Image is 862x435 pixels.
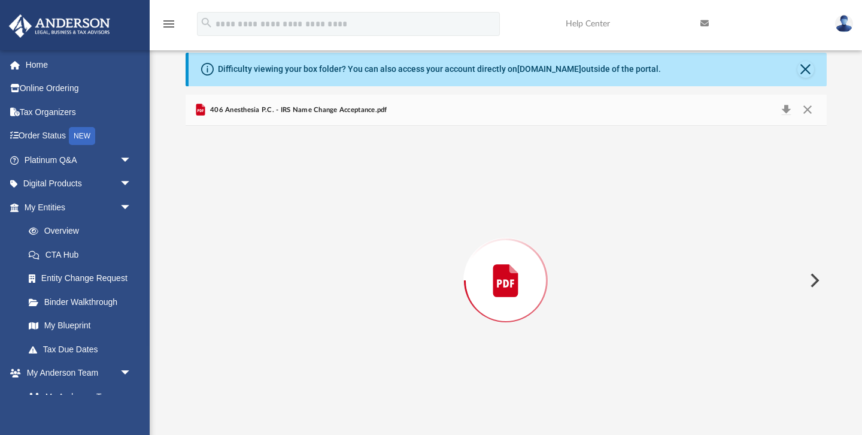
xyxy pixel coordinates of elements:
a: My Anderson Teamarrow_drop_down [8,361,144,385]
a: My Entitiesarrow_drop_down [8,195,150,219]
button: Download [776,102,797,119]
span: arrow_drop_down [120,148,144,173]
a: Digital Productsarrow_drop_down [8,172,150,196]
button: Close [797,102,818,119]
a: Tax Due Dates [17,337,150,361]
a: Entity Change Request [17,267,150,291]
img: Anderson Advisors Platinum Portal [5,14,114,38]
div: NEW [69,127,95,145]
a: [DOMAIN_NAME] [517,64,581,74]
button: Next File [800,264,827,297]
a: Tax Organizers [8,100,150,124]
a: Home [8,53,150,77]
button: Close [797,61,814,78]
i: menu [162,17,176,31]
span: 406 Anesthesia P.C. - IRS Name Change Acceptance.pdf [208,105,387,116]
a: My Blueprint [17,314,144,338]
a: CTA Hub [17,243,150,267]
a: Online Ordering [8,77,150,101]
i: search [200,16,213,29]
a: Platinum Q&Aarrow_drop_down [8,148,150,172]
a: Order StatusNEW [8,124,150,149]
a: Overview [17,219,150,243]
span: arrow_drop_down [120,361,144,386]
div: Difficulty viewing your box folder? You can also access your account directly on outside of the p... [218,63,661,75]
img: User Pic [835,15,853,32]
span: arrow_drop_down [120,195,144,220]
a: My Anderson Team [17,385,138,409]
span: arrow_drop_down [120,172,144,197]
a: Binder Walkthrough [17,290,150,314]
a: menu [162,23,176,31]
